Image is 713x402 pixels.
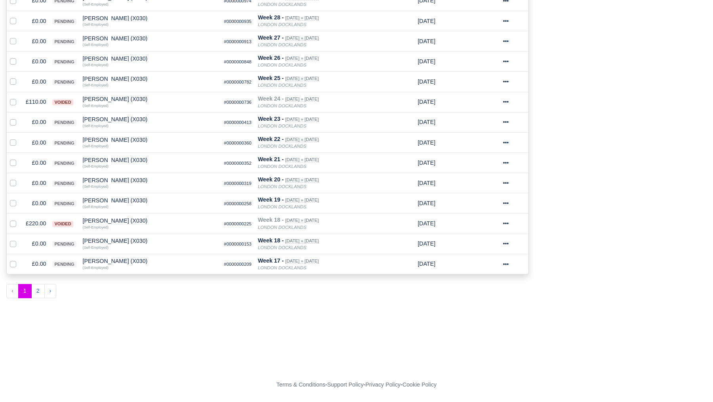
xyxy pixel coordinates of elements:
small: #0000000848 [224,59,252,64]
small: [DATE] » [DATE] [285,36,318,41]
span: pending [52,140,76,146]
div: [PERSON_NAME] (X030) [83,116,218,122]
td: £0.00 [23,152,49,173]
span: 2 months ago [418,38,435,44]
td: £220.00 [23,213,49,234]
small: [DATE] » [DATE] [285,56,318,61]
small: [DATE] » [DATE] [285,15,318,21]
small: (Self-Employed) [83,185,109,189]
i: LONDON DOCKLANDS [258,184,307,189]
small: #0000000736 [224,100,252,105]
span: 5 months ago [418,220,435,227]
strong: Week 18 - [258,237,284,244]
strong: Week 28 - [258,14,284,21]
small: #0000000352 [224,161,252,166]
td: £0.00 [23,193,49,213]
td: £0.00 [23,112,49,132]
small: #0000000319 [224,181,252,186]
small: #0000000413 [224,120,252,125]
small: [DATE] » [DATE] [285,218,318,223]
button: Next » [44,284,57,298]
strong: Week 24 - [258,95,284,102]
span: 5 months ago [418,240,435,247]
td: £0.00 [23,132,49,152]
strong: Week 27 - [258,34,284,41]
small: (Self-Employed) [83,23,109,27]
span: pending [52,59,76,65]
div: Chat Widget [673,364,713,402]
strong: Week 26 - [258,55,284,61]
span: voided [52,221,73,227]
small: [DATE] » [DATE] [285,177,318,183]
span: pending [52,241,76,247]
div: [PERSON_NAME] (X030) [83,96,218,102]
i: LONDON DOCKLANDS [258,225,307,230]
span: pending [52,19,76,25]
small: (Self-Employed) [83,144,109,148]
small: (Self-Employed) [83,246,109,250]
small: (Self-Employed) [83,63,109,67]
i: LONDON DOCKLANDS [258,103,307,108]
div: [PERSON_NAME] (X030) [83,177,218,183]
i: LONDON DOCKLANDS [258,265,307,270]
span: pending [52,79,76,85]
small: #0000000258 [224,201,252,206]
td: £0.00 [23,72,49,92]
span: pending [52,201,76,207]
i: LONDON DOCKLANDS [258,83,307,88]
div: [PERSON_NAME] (X030) [83,198,218,203]
span: 4 months ago [418,139,435,146]
strong: Week 25 - [258,75,284,81]
div: [PERSON_NAME] (X030) [83,56,218,61]
small: #0000000913 [224,39,252,44]
td: £0.00 [23,51,49,72]
strong: Week 23 - [258,116,284,122]
small: [DATE] » [DATE] [285,157,318,162]
small: (Self-Employed) [83,104,109,108]
small: (Self-Employed) [83,164,109,168]
small: #0000000360 [224,141,252,145]
small: [DATE] » [DATE] [285,137,318,142]
span: 3 months ago [418,119,435,125]
div: [PERSON_NAME] (X030) [83,258,218,264]
td: £0.00 [23,11,49,31]
span: 5 months ago [418,261,435,267]
small: [DATE] » [DATE] [285,238,318,244]
i: LONDON DOCKLANDS [258,42,307,47]
td: £0.00 [23,31,49,51]
small: #0000000782 [224,80,252,84]
div: [PERSON_NAME] (X030) [83,157,218,163]
a: Cookie Policy [402,381,437,388]
td: £0.00 [23,234,49,254]
i: LONDON DOCKLANDS [258,63,307,67]
strong: Week 17 - [258,257,284,264]
div: [PERSON_NAME] (X030) [83,218,218,223]
small: (Self-Employed) [83,225,109,229]
small: #0000000225 [224,221,252,226]
div: [PERSON_NAME] (X030) [83,15,218,21]
strong: Week 21 - [258,156,284,162]
small: (Self-Employed) [83,266,109,270]
strong: Week 22 - [258,136,284,142]
span: 4 months ago [418,160,435,166]
span: 3 months ago [418,58,435,65]
li: « Previous [6,284,19,298]
div: [PERSON_NAME] (X030) [83,137,218,143]
span: 2 months ago [418,18,435,24]
small: (Self-Employed) [83,124,109,128]
a: Terms & Conditions [276,381,325,388]
small: [DATE] » [DATE] [285,97,318,102]
span: 4 months ago [418,180,435,186]
i: LONDON DOCKLANDS [258,2,307,7]
span: pending [52,261,76,267]
div: [PERSON_NAME] (X030) [83,76,218,82]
